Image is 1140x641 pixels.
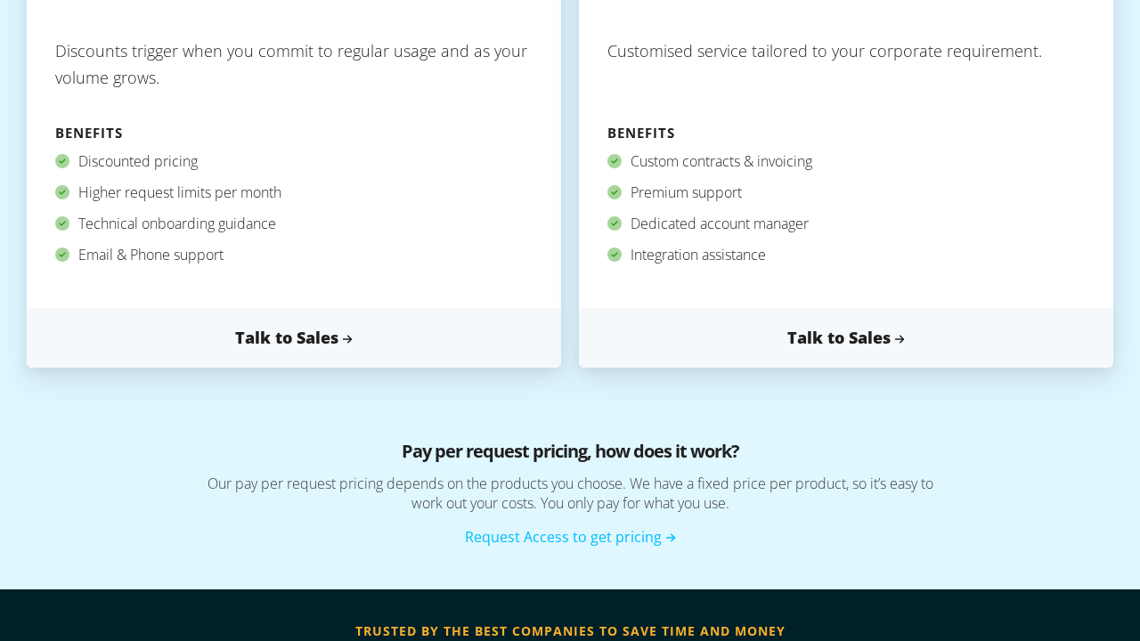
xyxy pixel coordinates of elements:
p: Customised service tailored to your corporate requirement. [607,30,1085,119]
div: Email & Phone support [55,239,533,271]
div: Higher request limits per month [55,177,533,208]
a: Talk to Sales [27,308,561,368]
h3: Pay per request pricing, how does it work? [80,438,1060,474]
p: Our pay per request pricing depends on the products you choose. We have a fixed price per product... [80,474,1060,526]
a: Request Access to get pricing [465,527,676,547]
div: Dedicated account manager [607,208,1085,239]
div: Integration assistance [607,239,1085,271]
div: Premium support [607,177,1085,208]
p: Discounts trigger when you commit to regular usage and as your volume grows. [55,30,533,119]
a: Talk to Sales [579,308,1113,368]
div: Technical onboarding guidance [55,208,533,239]
div: Discounted pricing [55,146,533,177]
div: Custom contracts & invoicing [607,146,1085,177]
